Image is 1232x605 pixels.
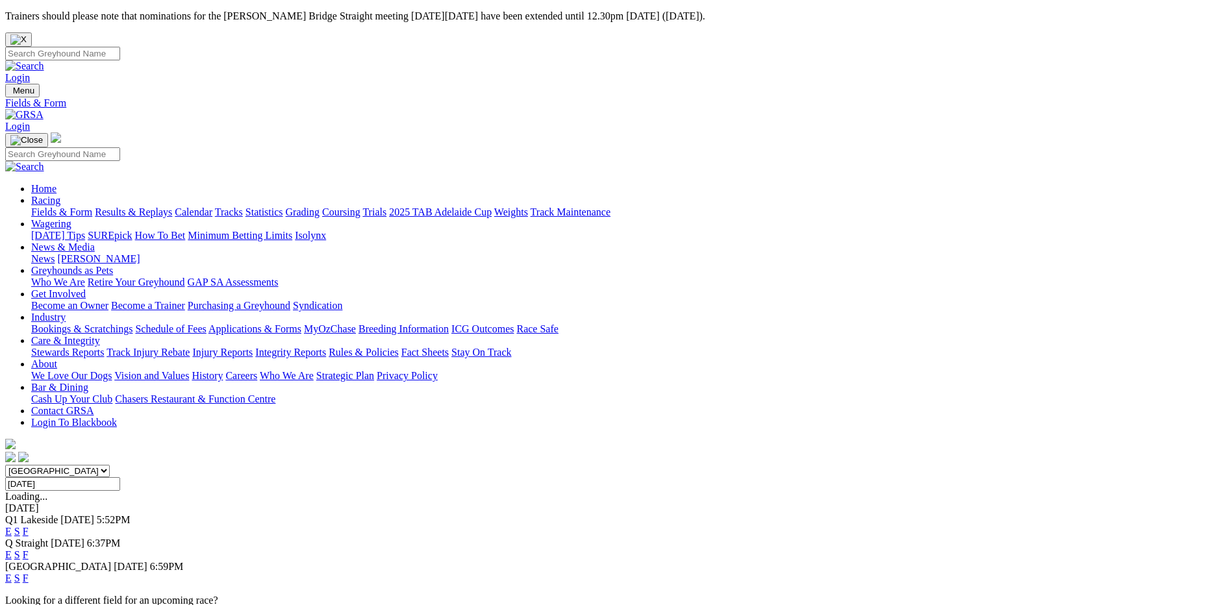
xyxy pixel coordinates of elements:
span: Menu [13,86,34,95]
a: Calendar [175,206,212,217]
span: [DATE] [60,514,94,525]
a: Care & Integrity [31,335,100,346]
img: logo-grsa-white.png [51,132,61,143]
img: logo-grsa-white.png [5,439,16,449]
a: GAP SA Assessments [188,277,279,288]
a: Fact Sheets [401,347,449,358]
a: Isolynx [295,230,326,241]
a: Stay On Track [451,347,511,358]
span: 5:52PM [97,514,131,525]
a: 2025 TAB Adelaide Cup [389,206,492,217]
a: S [14,573,20,584]
a: Vision and Values [114,370,189,381]
a: S [14,549,20,560]
a: How To Bet [135,230,186,241]
a: Minimum Betting Limits [188,230,292,241]
a: Who We Are [31,277,85,288]
a: E [5,573,12,584]
a: News [31,253,55,264]
a: Bar & Dining [31,382,88,393]
a: SUREpick [88,230,132,241]
a: Race Safe [516,323,558,334]
a: Grading [286,206,320,217]
a: Tracks [215,206,243,217]
div: Greyhounds as Pets [31,277,1227,288]
span: Q1 Lakeside [5,514,58,525]
a: Integrity Reports [255,347,326,358]
span: 6:37PM [87,537,121,549]
button: Close [5,32,32,47]
a: Retire Your Greyhound [88,277,185,288]
a: Industry [31,312,66,323]
a: We Love Our Dogs [31,370,112,381]
div: Bar & Dining [31,393,1227,405]
a: Login To Blackbook [31,417,117,428]
a: Cash Up Your Club [31,393,112,404]
a: Chasers Restaurant & Function Centre [115,393,275,404]
button: Toggle navigation [5,84,40,97]
a: Login [5,72,30,83]
a: Home [31,183,57,194]
a: Track Injury Rebate [107,347,190,358]
a: Login [5,121,30,132]
img: Search [5,161,44,173]
img: Search [5,60,44,72]
a: Weights [494,206,528,217]
span: Loading... [5,491,47,502]
a: Racing [31,195,60,206]
div: Racing [31,206,1227,218]
a: Injury Reports [192,347,253,358]
a: Syndication [293,300,342,311]
span: Q Straight [5,537,48,549]
button: Toggle navigation [5,133,48,147]
a: Fields & Form [5,97,1227,109]
a: [DATE] Tips [31,230,85,241]
a: [PERSON_NAME] [57,253,140,264]
a: Applications & Forms [208,323,301,334]
input: Search [5,147,120,161]
a: Privacy Policy [377,370,438,381]
span: 6:59PM [150,561,184,572]
a: E [5,526,12,537]
div: Get Involved [31,300,1227,312]
a: Contact GRSA [31,405,94,416]
a: Get Involved [31,288,86,299]
a: MyOzChase [304,323,356,334]
a: Bookings & Scratchings [31,323,132,334]
a: E [5,549,12,560]
a: Who We Are [260,370,314,381]
div: News & Media [31,253,1227,265]
div: About [31,370,1227,382]
a: F [23,573,29,584]
a: About [31,358,57,369]
span: [DATE] [51,537,84,549]
a: Careers [225,370,257,381]
a: Schedule of Fees [135,323,206,334]
a: Greyhounds as Pets [31,265,113,276]
a: Track Maintenance [531,206,610,217]
input: Select date [5,477,120,491]
div: [DATE] [5,502,1227,514]
img: facebook.svg [5,452,16,462]
img: X [10,34,27,45]
a: Trials [362,206,386,217]
div: Industry [31,323,1227,335]
div: Wagering [31,230,1227,241]
div: Care & Integrity [31,347,1227,358]
a: Wagering [31,218,71,229]
a: News & Media [31,241,95,253]
a: Stewards Reports [31,347,104,358]
a: Purchasing a Greyhound [188,300,290,311]
a: Statistics [245,206,283,217]
img: Close [10,135,43,145]
a: Results & Replays [95,206,172,217]
input: Search [5,47,120,60]
a: Strategic Plan [316,370,374,381]
span: [GEOGRAPHIC_DATA] [5,561,111,572]
span: [DATE] [114,561,147,572]
a: S [14,526,20,537]
a: Become an Owner [31,300,108,311]
a: Become a Trainer [111,300,185,311]
img: GRSA [5,109,44,121]
a: History [192,370,223,381]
